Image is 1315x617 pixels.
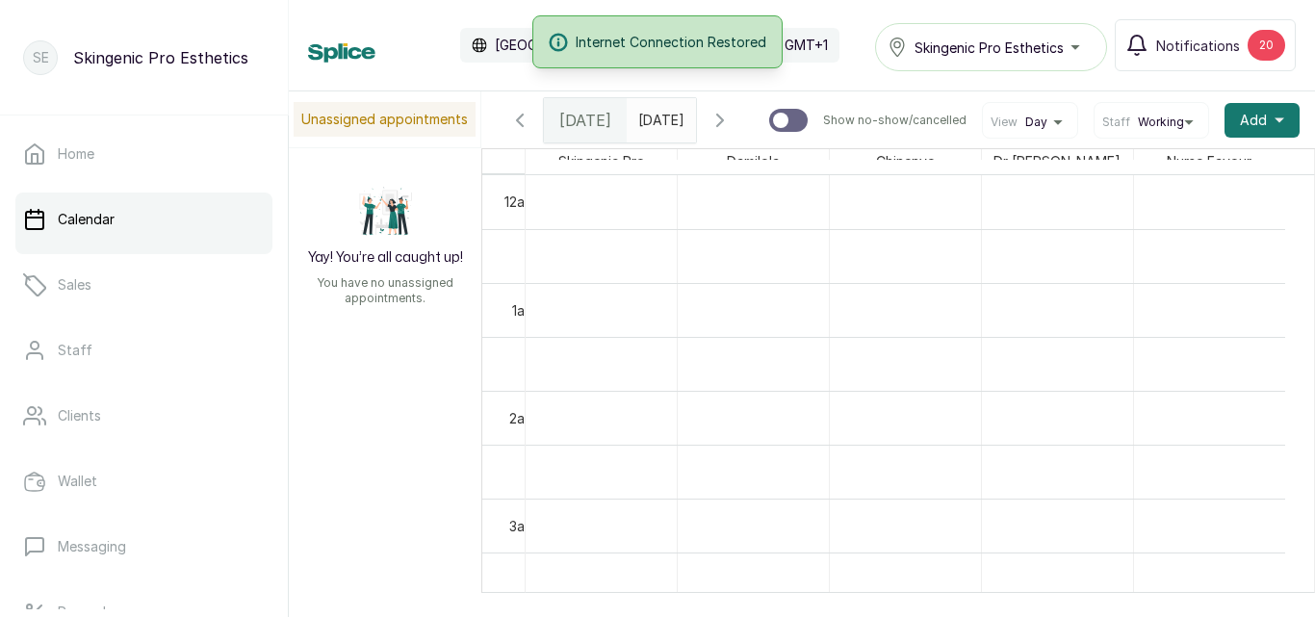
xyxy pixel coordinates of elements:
div: 1am [508,300,539,321]
p: Sales [58,275,91,295]
span: Working [1138,115,1184,130]
span: Chinenye [872,149,939,173]
span: [DATE] [559,109,611,132]
span: Internet Connection Restored [576,32,766,52]
p: Unassigned appointments [294,102,476,137]
span: Skingenic Pro [554,149,649,173]
h2: Yay! You’re all caught up! [308,248,463,268]
p: Clients [58,406,101,425]
p: Calendar [58,210,115,229]
span: View [991,115,1018,130]
p: You have no unassigned appointments. [300,275,470,306]
a: Clients [15,389,272,443]
a: Home [15,127,272,181]
span: Staff [1102,115,1130,130]
div: [DATE] [544,98,627,142]
span: Add [1240,111,1267,130]
span: Day [1025,115,1047,130]
p: Messaging [58,537,126,556]
button: StaffWorking [1102,115,1200,130]
button: Add [1225,103,1300,138]
a: Messaging [15,520,272,574]
a: Sales [15,258,272,312]
div: 3am [505,516,539,536]
p: Wallet [58,472,97,491]
p: Show no-show/cancelled [823,113,967,128]
span: Nurse Favour [1163,149,1255,173]
div: 12am [501,192,539,212]
p: Staff [58,341,92,360]
span: Dr [PERSON_NAME] [990,149,1124,173]
div: 2am [505,408,539,428]
a: Wallet [15,454,272,508]
span: Damilola [723,149,784,173]
a: Calendar [15,193,272,246]
p: Home [58,144,94,164]
button: ViewDay [991,115,1070,130]
a: Staff [15,323,272,377]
